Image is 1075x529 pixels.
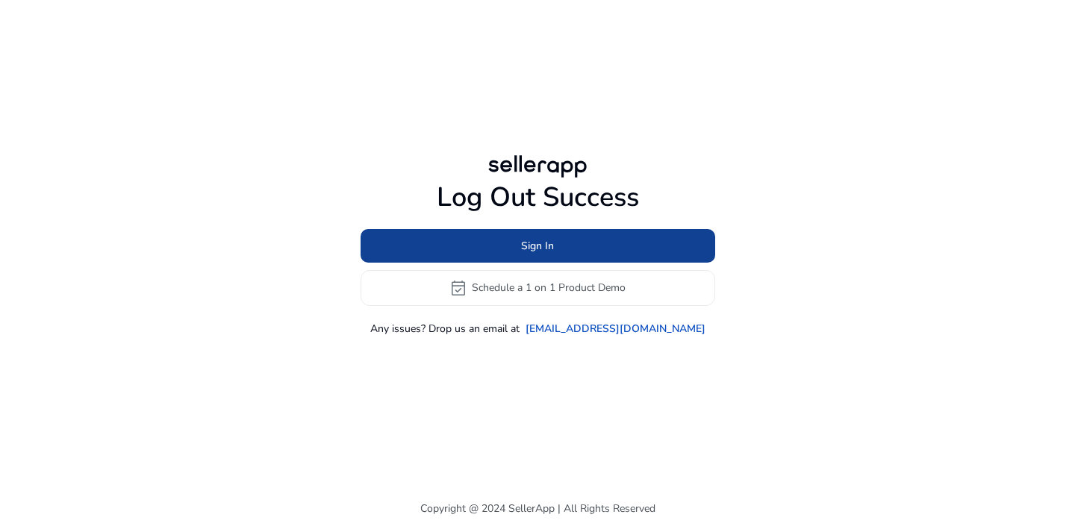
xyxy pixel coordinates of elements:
span: Sign In [521,238,554,254]
h1: Log Out Success [361,181,715,213]
span: event_available [449,279,467,297]
button: event_availableSchedule a 1 on 1 Product Demo [361,270,715,306]
button: Sign In [361,229,715,263]
a: [EMAIL_ADDRESS][DOMAIN_NAME] [526,321,705,337]
p: Any issues? Drop us an email at [370,321,520,337]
